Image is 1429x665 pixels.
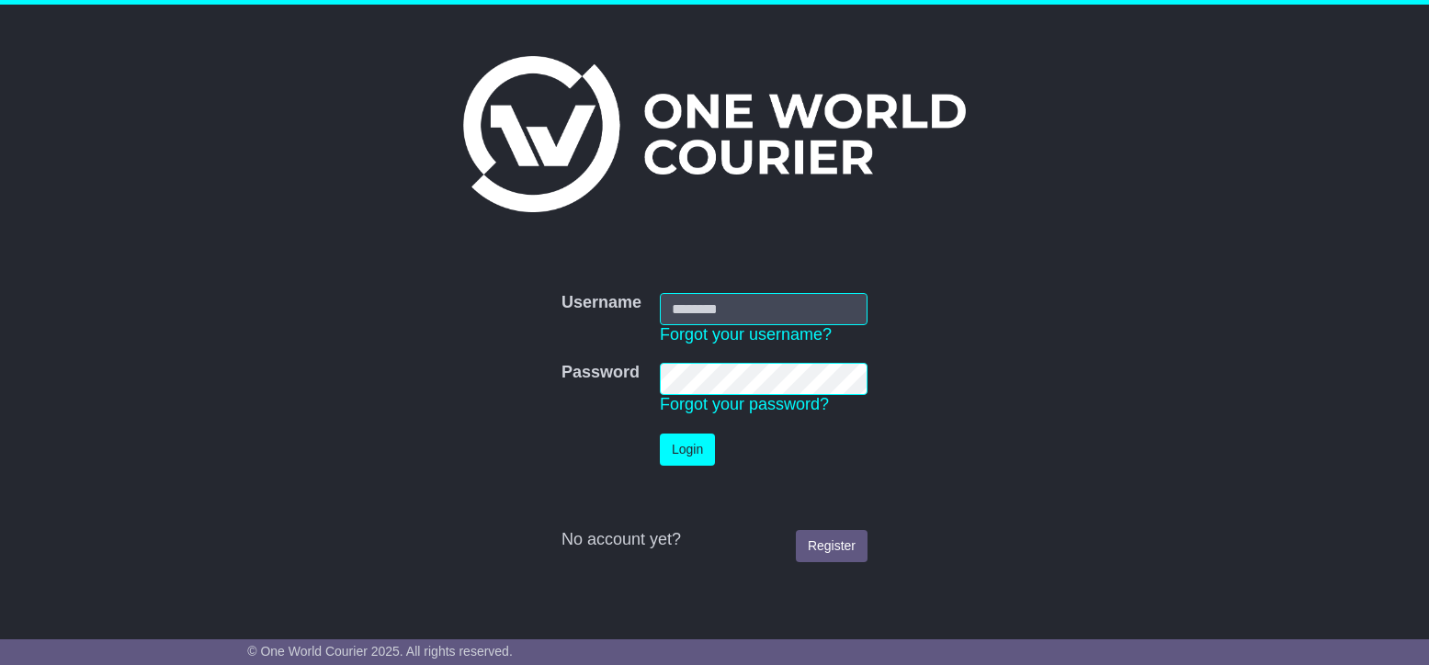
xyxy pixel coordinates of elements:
[561,363,640,383] label: Password
[247,644,513,659] span: © One World Courier 2025. All rights reserved.
[561,293,641,313] label: Username
[660,395,829,413] a: Forgot your password?
[561,530,868,550] div: No account yet?
[796,530,868,562] a: Register
[660,434,715,466] button: Login
[463,56,965,212] img: One World
[660,325,832,344] a: Forgot your username?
